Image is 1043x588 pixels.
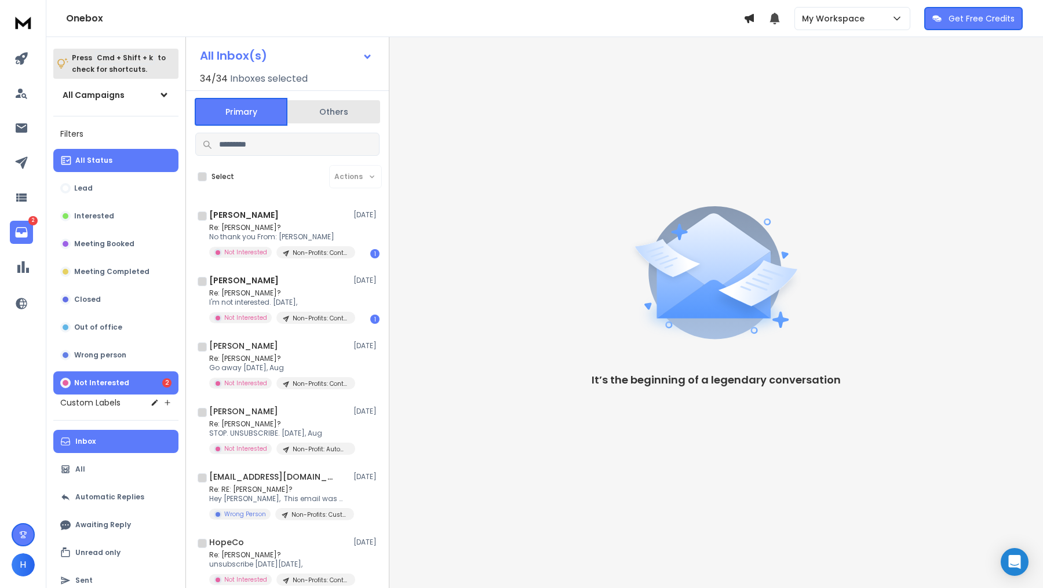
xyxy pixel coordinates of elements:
[293,445,348,454] p: Non-Profit: Automate Reporting 1
[353,210,380,220] p: [DATE]
[63,89,125,101] h1: All Campaigns
[353,538,380,547] p: [DATE]
[75,576,93,585] p: Sent
[209,298,348,307] p: I'm not interested. [DATE],
[53,316,178,339] button: Out of office
[293,314,348,323] p: Non-Profits: Content Creation System 1
[209,471,337,483] h1: [EMAIL_ADDRESS][DOMAIN_NAME]
[353,341,380,350] p: [DATE]
[209,340,278,352] h1: [PERSON_NAME]
[209,288,348,298] p: Re: [PERSON_NAME]?
[291,510,347,519] p: Non-Profits: Custom Project Management System 1
[12,12,35,33] img: logo
[53,260,178,283] button: Meeting Completed
[53,177,178,200] button: Lead
[293,379,348,388] p: Non-Profits: Content Creation System 1
[209,485,348,494] p: Re: RE: [PERSON_NAME]?
[200,50,267,61] h1: All Inbox(s)
[53,149,178,172] button: All Status
[224,313,267,322] p: Not Interested
[224,444,267,453] p: Not Interested
[209,209,279,221] h1: [PERSON_NAME]
[28,216,38,225] p: 2
[75,156,112,165] p: All Status
[53,458,178,481] button: All
[191,44,382,67] button: All Inbox(s)
[75,520,131,529] p: Awaiting Reply
[287,99,380,125] button: Others
[370,249,380,258] div: 1
[12,553,35,576] button: H
[75,548,121,557] p: Unread only
[209,419,348,429] p: Re: [PERSON_NAME]?
[209,406,278,417] h1: [PERSON_NAME]
[949,13,1015,24] p: Get Free Credits
[592,372,841,388] p: It’s the beginning of a legendary conversation
[209,363,348,372] p: Go away [DATE], Aug
[230,72,308,86] h3: Inboxes selected
[60,397,121,408] h3: Custom Labels
[209,550,348,560] p: Re: [PERSON_NAME]?
[53,83,178,107] button: All Campaigns
[53,485,178,509] button: Automatic Replies
[162,378,172,388] div: 2
[66,12,743,25] h1: Onebox
[209,494,348,503] p: Hey [PERSON_NAME], This email was meant
[209,560,348,569] p: unsubscribe [DATE][DATE],
[74,211,114,221] p: Interested
[75,437,96,446] p: Inbox
[211,172,234,181] label: Select
[195,98,287,126] button: Primary
[1001,548,1029,576] div: Open Intercom Messenger
[224,510,266,518] p: Wrong Person
[209,354,348,363] p: Re: [PERSON_NAME]?
[353,472,380,481] p: [DATE]
[209,536,244,548] h1: HopeCo
[53,371,178,395] button: Not Interested2
[209,223,348,232] p: Re: [PERSON_NAME]?
[353,276,380,285] p: [DATE]
[53,126,178,142] h3: Filters
[370,315,380,324] div: 1
[209,232,348,242] p: No thank you From: [PERSON_NAME]
[74,323,122,332] p: Out of office
[353,407,380,416] p: [DATE]
[72,52,166,75] p: Press to check for shortcuts.
[224,248,267,257] p: Not Interested
[53,204,178,228] button: Interested
[74,267,149,276] p: Meeting Completed
[74,184,93,193] p: Lead
[74,378,129,388] p: Not Interested
[95,51,155,64] span: Cmd + Shift + k
[53,430,178,453] button: Inbox
[10,221,33,244] a: 2
[53,288,178,311] button: Closed
[53,513,178,536] button: Awaiting Reply
[293,249,348,257] p: Non-Profits: Content Creation System 1
[200,72,228,86] span: 34 / 34
[53,232,178,255] button: Meeting Booked
[74,295,101,304] p: Closed
[53,344,178,367] button: Wrong person
[293,576,348,585] p: Non-Profits: Content Creation System 1
[224,379,267,388] p: Not Interested
[209,275,279,286] h1: [PERSON_NAME]
[53,541,178,564] button: Unread only
[209,429,348,438] p: STOP. UNSUBSCRIBE. [DATE], Aug
[74,239,134,249] p: Meeting Booked
[75,492,144,502] p: Automatic Replies
[924,7,1023,30] button: Get Free Credits
[224,575,267,584] p: Not Interested
[75,465,85,474] p: All
[74,350,126,360] p: Wrong person
[802,13,869,24] p: My Workspace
